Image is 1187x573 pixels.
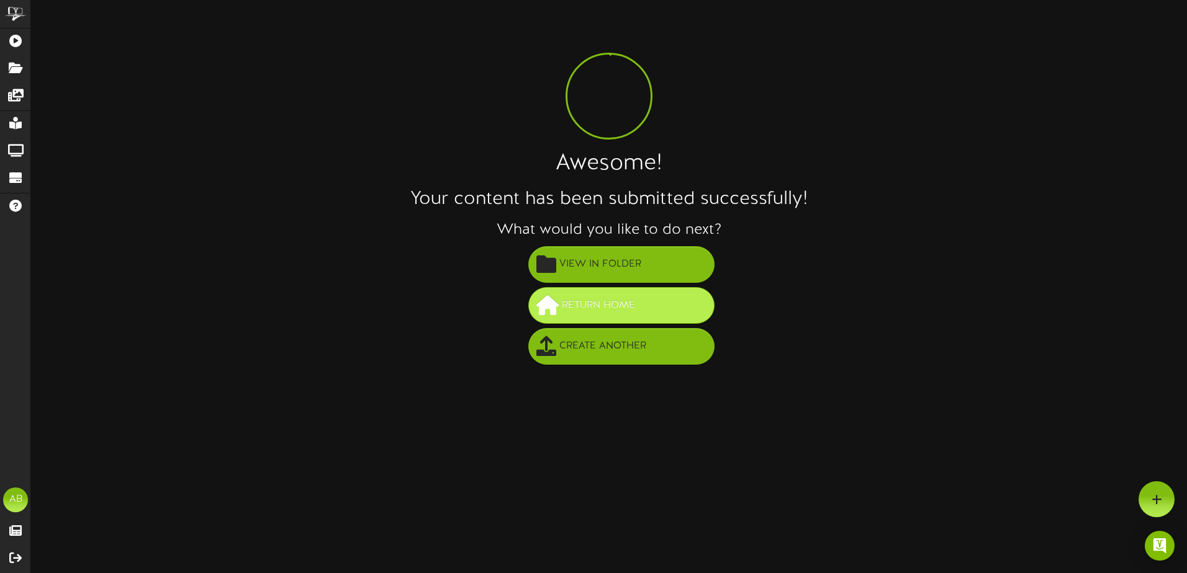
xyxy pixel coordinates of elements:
[556,336,649,357] span: Create Another
[3,487,28,512] div: AB
[31,152,1187,177] h1: Awesome!
[556,254,644,275] span: View in Folder
[528,287,715,324] button: Return Home
[31,222,1187,238] h3: What would you like to do next?
[528,328,715,365] button: Create Another
[528,246,715,283] button: View in Folder
[559,295,638,316] span: Return Home
[1145,531,1175,561] div: Open Intercom Messenger
[31,189,1187,210] h2: Your content has been submitted successfully!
